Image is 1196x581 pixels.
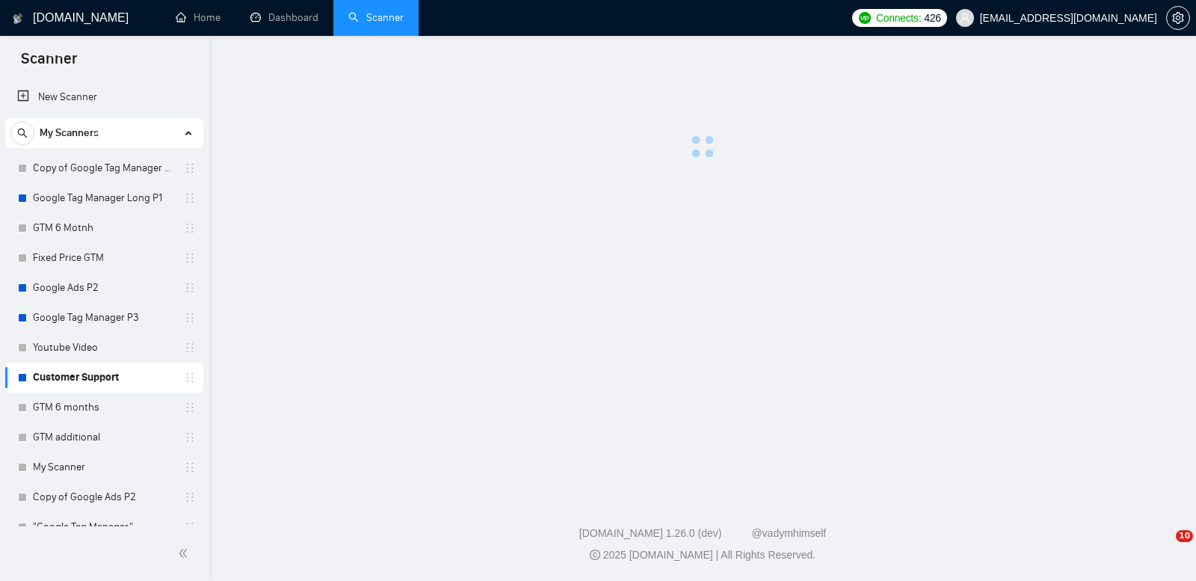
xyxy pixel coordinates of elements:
[5,118,203,572] li: My Scanners
[184,342,196,354] span: holder
[13,7,23,31] img: logo
[33,393,175,422] a: GTM 6 months
[5,82,203,112] li: New Scanner
[10,121,34,145] button: search
[1166,6,1190,30] button: setting
[184,402,196,414] span: holder
[17,82,191,112] a: New Scanner
[33,512,175,542] a: "Google Tag Manager"
[1167,12,1189,24] span: setting
[348,11,404,24] a: searchScanner
[9,48,89,79] span: Scanner
[184,312,196,324] span: holder
[33,183,175,213] a: Google Tag Manager Long P1
[1166,12,1190,24] a: setting
[33,363,175,393] a: Customer Support
[184,521,196,533] span: holder
[40,118,99,148] span: My Scanners
[33,153,175,183] a: Copy of Google Tag Manager Long P1
[1145,530,1181,566] iframe: Intercom live chat
[924,10,940,26] span: 426
[33,303,175,333] a: Google Tag Manager P3
[33,422,175,452] a: GTM additional
[250,11,318,24] a: dashboardDashboard
[1176,530,1193,542] span: 10
[960,13,970,23] span: user
[33,452,175,482] a: My Scanner
[11,128,34,138] span: search
[184,491,196,503] span: holder
[184,282,196,294] span: holder
[859,12,871,24] img: upwork-logo.png
[33,243,175,273] a: Fixed Price GTM
[178,546,193,561] span: double-left
[184,461,196,473] span: holder
[590,550,600,560] span: copyright
[184,222,196,234] span: holder
[221,547,1184,563] div: 2025 [DOMAIN_NAME] | All Rights Reserved.
[579,527,722,539] a: [DOMAIN_NAME] 1.26.0 (dev)
[876,10,921,26] span: Connects:
[751,527,826,539] a: @vadymhimself
[33,333,175,363] a: Youtube Video
[184,431,196,443] span: holder
[184,372,196,384] span: holder
[33,273,175,303] a: Google Ads P2
[176,11,221,24] a: homeHome
[33,213,175,243] a: GTM 6 Motnh
[33,482,175,512] a: Copy of Google Ads P2
[184,192,196,204] span: holder
[184,162,196,174] span: holder
[184,252,196,264] span: holder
